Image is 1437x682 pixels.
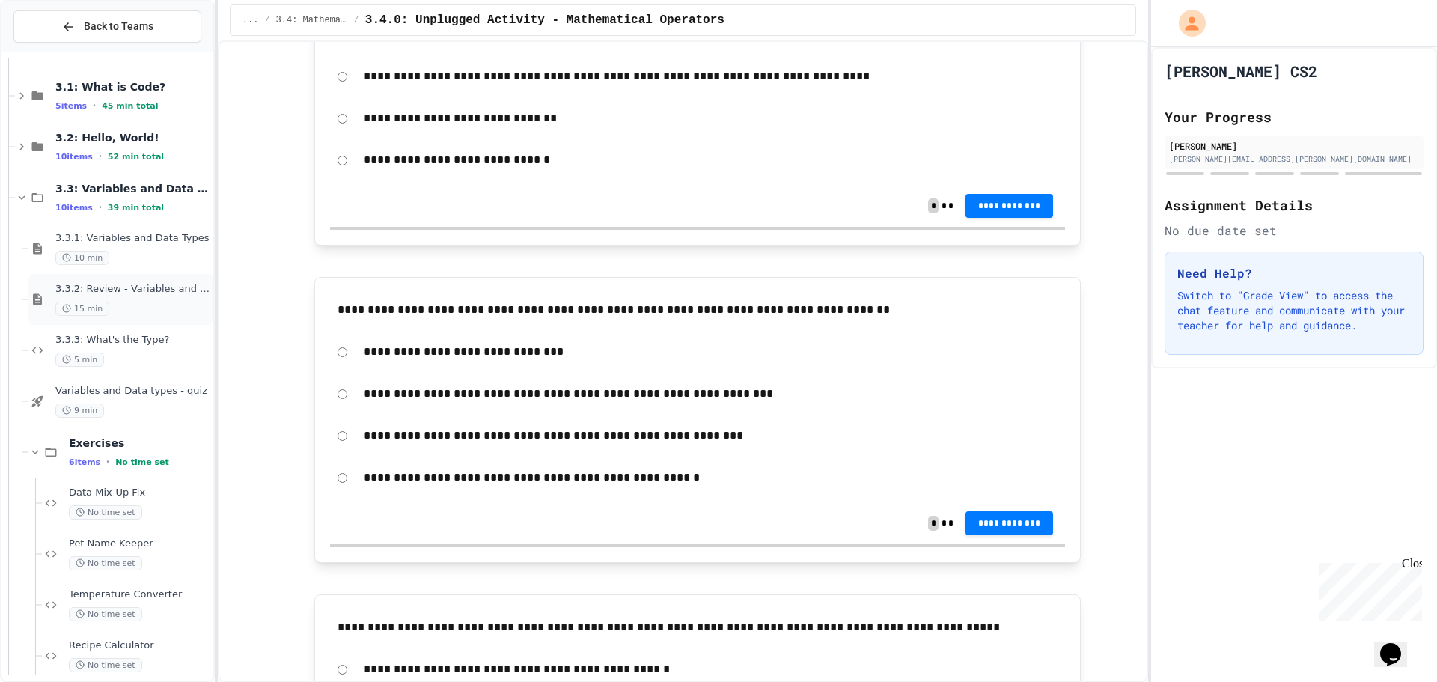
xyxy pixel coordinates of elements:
div: Chat with us now!Close [6,6,103,95]
span: 3.3.2: Review - Variables and Data Types [55,283,210,296]
span: No time set [115,457,169,467]
span: Data Mix-Up Fix [69,487,210,499]
span: 3.1: What is Code? [55,80,210,94]
span: 3.4.0: Unplugged Activity - Mathematical Operators [365,11,724,29]
span: No time set [69,658,142,672]
span: ... [242,14,259,26]
span: 10 items [55,152,93,162]
span: 3.4: Mathematical Operators [276,14,348,26]
div: [PERSON_NAME] [1169,139,1419,153]
h2: Your Progress [1165,106,1424,127]
span: / [264,14,269,26]
span: 5 items [55,101,87,111]
span: No time set [69,556,142,570]
span: 3.3.1: Variables and Data Types [55,232,210,245]
span: Pet Name Keeper [69,538,210,550]
span: 10 items [55,203,93,213]
span: 3.3: Variables and Data Types [55,182,210,195]
div: No due date set [1165,222,1424,240]
span: • [99,201,102,213]
div: My Account [1163,6,1209,40]
span: 15 min [55,302,109,316]
span: 6 items [69,457,100,467]
span: 39 min total [108,203,164,213]
span: 52 min total [108,152,164,162]
span: • [106,456,109,468]
p: Switch to "Grade View" to access the chat feature and communicate with your teacher for help and ... [1177,288,1411,333]
h3: Need Help? [1177,264,1411,282]
span: 3.3.3: What's the Type? [55,334,210,347]
span: • [93,100,96,112]
span: / [354,14,359,26]
span: • [99,150,102,162]
span: No time set [69,607,142,621]
span: 5 min [55,353,104,367]
h1: [PERSON_NAME] CS2 [1165,61,1317,82]
span: Temperature Converter [69,588,210,601]
span: No time set [69,505,142,520]
span: Recipe Calculator [69,639,210,652]
span: 9 min [55,404,104,418]
span: Back to Teams [84,19,153,34]
button: Back to Teams [13,10,201,43]
span: Exercises [69,436,210,450]
h2: Assignment Details [1165,195,1424,216]
span: 10 min [55,251,109,265]
span: Variables and Data types - quiz [55,385,210,398]
span: 3.2: Hello, World! [55,131,210,144]
span: 45 min total [102,101,158,111]
div: [PERSON_NAME][EMAIL_ADDRESS][PERSON_NAME][DOMAIN_NAME] [1169,153,1419,165]
iframe: chat widget [1374,622,1422,667]
iframe: chat widget [1313,557,1422,621]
